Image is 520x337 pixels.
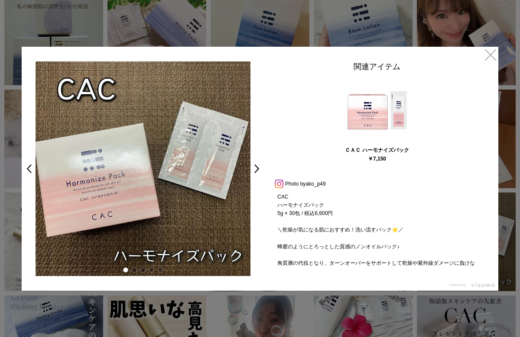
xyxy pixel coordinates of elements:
img: e9050913-2b3b-4b0d-8a16-05891f2c5e9b-large.jpg [36,61,250,276]
a: ako_p49 [305,181,325,187]
a: < [21,161,33,177]
a: > [253,161,265,177]
div: ＣＡＣ ハーモナイズパック [339,146,415,154]
p: CAC ハーモナイズパック 5g × 30包 / 税込6,600円 ＼乾燥が気になる肌におすすめ！洗い流すパック⭐／ 蜂蜜のようにとろっとした質感のノンオイルパック♪ 角質層の代役となり、ターン... [269,193,485,268]
span: Photo by [285,179,305,189]
div: ￥7,150 [368,156,386,161]
a: × [483,47,498,62]
div: 関連アイテム [269,61,485,76]
img: 060402.jpg [344,78,409,143]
